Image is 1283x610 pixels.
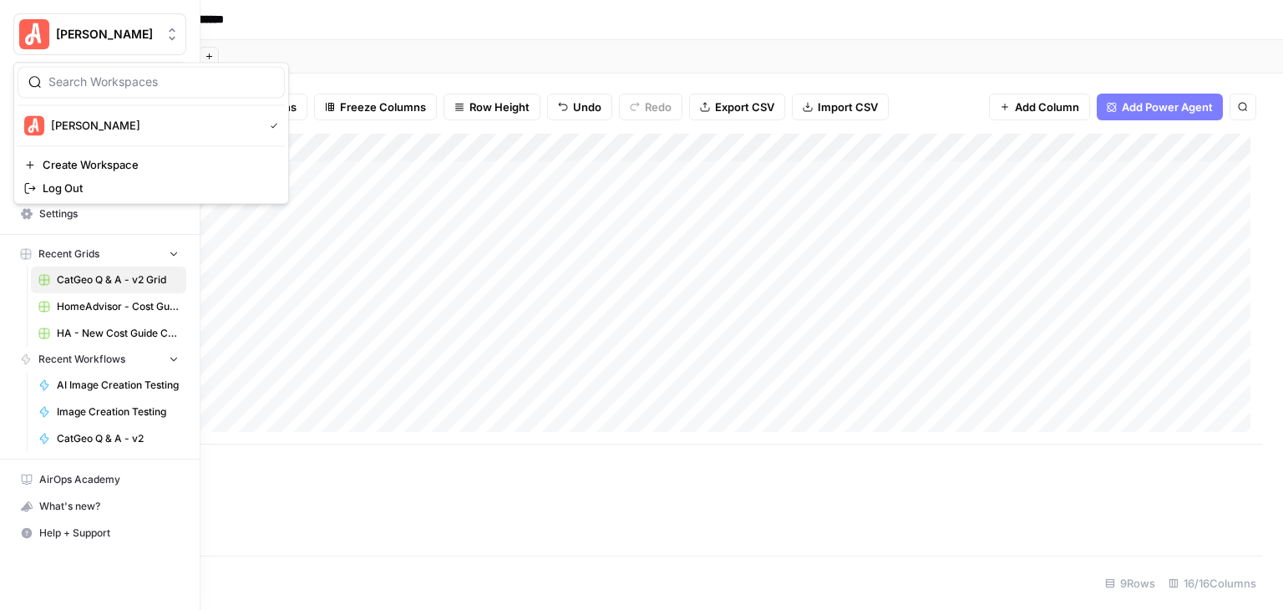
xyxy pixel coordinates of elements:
a: Log Out [18,176,285,200]
span: Recent Workflows [38,352,125,367]
span: AirOps Academy [39,472,179,487]
button: Import CSV [792,94,889,120]
button: Export CSV [689,94,785,120]
button: Add Power Agent [1097,94,1223,120]
span: Freeze Columns [340,99,426,115]
span: Row Height [469,99,530,115]
img: Angi Logo [19,19,49,49]
span: [PERSON_NAME] [51,117,256,134]
span: HA - New Cost Guide Creation Grid [57,326,179,341]
span: Export CSV [715,99,774,115]
a: Image Creation Testing [31,399,186,425]
span: HomeAdvisor - Cost Guide Updates [57,299,179,314]
input: Search Workspaces [48,74,274,90]
button: Recent Grids [13,241,186,267]
span: Undo [573,99,601,115]
button: Recent Workflows [13,347,186,372]
span: Help + Support [39,526,179,541]
button: Undo [547,94,612,120]
span: Recent Grids [38,247,99,262]
div: 16/16 Columns [1162,570,1263,597]
img: Angi Logo [24,115,44,135]
div: Workspace: Angi [13,62,289,204]
span: [PERSON_NAME] [56,26,157,43]
div: What's new? [14,494,185,519]
a: AirOps Academy [13,466,186,493]
div: 9 Rows [1098,570,1162,597]
button: Workspace: Angi [13,13,186,55]
span: AI Image Creation Testing [57,378,179,393]
button: What's new? [13,493,186,520]
button: Freeze Columns [314,94,437,120]
button: Help + Support [13,520,186,546]
a: CatGeo Q & A - v2 Grid [31,267,186,293]
span: CatGeo Q & A - v2 Grid [57,272,179,287]
span: Redo [645,99,672,115]
span: Import CSV [818,99,878,115]
span: Image Creation Testing [57,404,179,419]
a: AI Image Creation Testing [31,372,186,399]
span: Create Workspace [43,156,271,173]
span: Add Power Agent [1122,99,1213,115]
a: CatGeo Q & A - v2 [31,425,186,452]
a: HomeAdvisor - Cost Guide Updates [31,293,186,320]
span: Settings [39,206,179,221]
a: HA - New Cost Guide Creation Grid [31,320,186,347]
span: Add Column [1015,99,1079,115]
a: Settings [13,201,186,227]
button: Redo [619,94,682,120]
span: Log Out [43,180,271,196]
span: CatGeo Q & A - v2 [57,431,179,446]
button: Add Column [989,94,1090,120]
a: Create Workspace [18,153,285,176]
button: Row Height [444,94,540,120]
